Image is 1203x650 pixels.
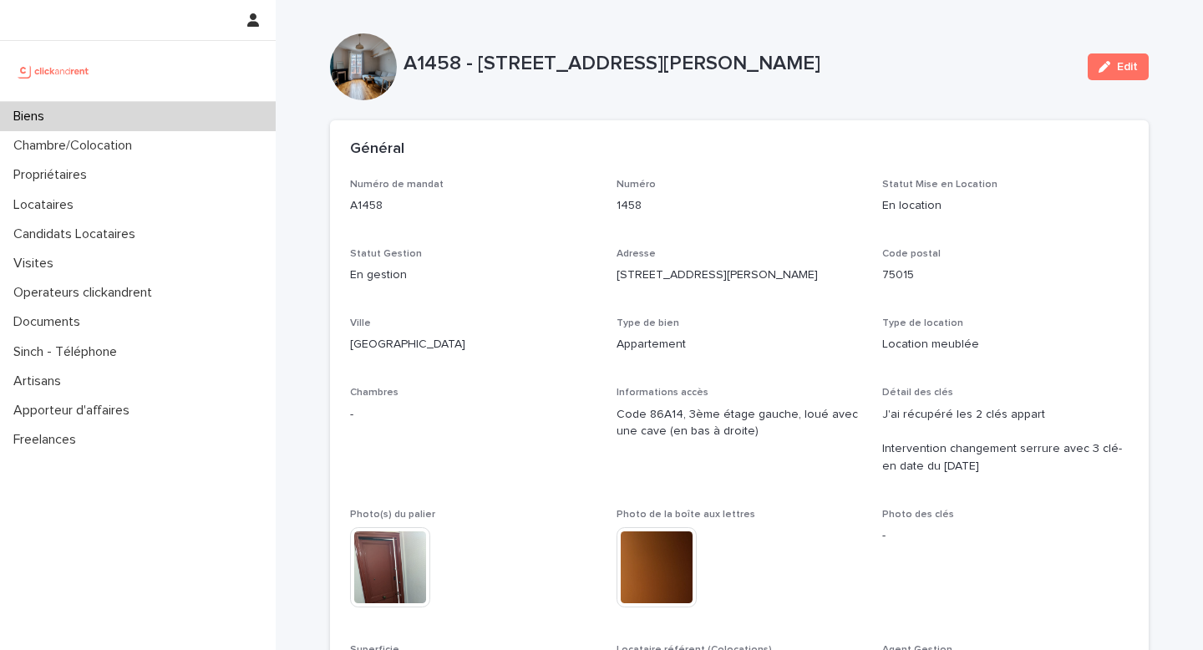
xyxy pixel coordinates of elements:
[1117,61,1138,73] span: Edit
[882,197,1129,215] p: En location
[882,267,1129,284] p: 75015
[617,267,863,284] p: [STREET_ADDRESS][PERSON_NAME]
[350,180,444,190] span: Numéro de mandat
[882,527,1129,545] p: -
[882,510,954,520] span: Photo des clés
[350,267,596,284] p: En gestion
[13,54,94,88] img: UCB0brd3T0yccxBKYDjQ
[7,373,74,389] p: Artisans
[7,256,67,272] p: Visites
[350,388,398,398] span: Chambres
[7,344,130,360] p: Sinch - Téléphone
[350,336,596,353] p: [GEOGRAPHIC_DATA]
[350,510,435,520] span: Photo(s) du palier
[882,336,1129,353] p: Location meublée
[617,180,656,190] span: Numéro
[7,285,165,301] p: Operateurs clickandrent
[350,318,371,328] span: Ville
[882,388,953,398] span: Détail des clés
[617,510,755,520] span: Photo de la boîte aux lettres
[404,52,1074,76] p: A1458 - [STREET_ADDRESS][PERSON_NAME]
[882,180,997,190] span: Statut Mise en Location
[617,388,708,398] span: Informations accès
[350,140,404,159] h2: Général
[7,403,143,419] p: Apporteur d'affaires
[7,197,87,213] p: Locataires
[7,167,100,183] p: Propriétaires
[7,138,145,154] p: Chambre/Colocation
[617,336,863,353] p: Appartement
[350,249,422,259] span: Statut Gestion
[7,432,89,448] p: Freelances
[7,314,94,330] p: Documents
[350,197,596,215] p: A1458
[617,406,863,441] p: Code 86A14, 3ème étage gauche, loué avec une cave (en bas à droite)
[882,406,1129,475] p: J'ai récupéré les 2 clés appart Intervention changement serrure avec 3 clé- en date du [DATE]
[1088,53,1149,80] button: Edit
[7,109,58,124] p: Biens
[617,249,656,259] span: Adresse
[617,318,679,328] span: Type de bien
[350,406,596,424] p: -
[617,197,863,215] p: 1458
[882,249,941,259] span: Code postal
[7,226,149,242] p: Candidats Locataires
[882,318,963,328] span: Type de location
